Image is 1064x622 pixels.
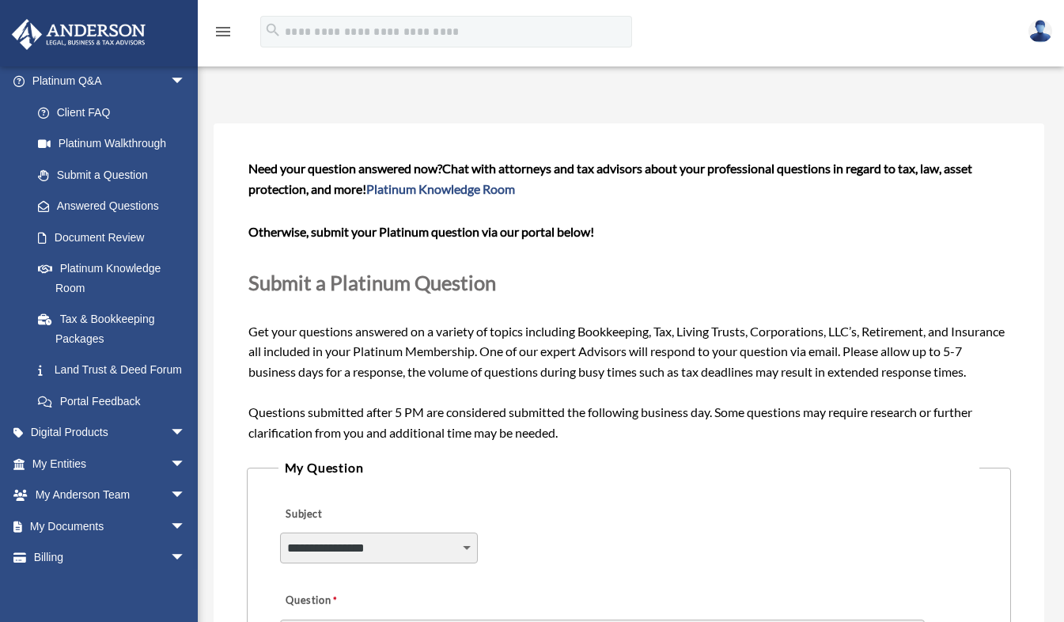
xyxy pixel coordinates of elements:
label: Subject [280,503,430,525]
a: My Entitiesarrow_drop_down [11,448,210,480]
img: Anderson Advisors Platinum Portal [7,19,150,50]
i: menu [214,22,233,41]
span: arrow_drop_down [170,480,202,512]
a: Land Trust & Deed Forum [22,355,210,386]
img: User Pic [1028,20,1052,43]
span: Get your questions answered on a variety of topics including Bookkeeping, Tax, Living Trusts, Cor... [248,161,1009,440]
a: Portal Feedback [22,385,210,417]
a: My Anderson Teamarrow_drop_down [11,480,210,511]
a: Answered Questions [22,191,210,222]
span: Need your question answered now? [248,161,442,176]
i: search [264,21,282,39]
legend: My Question [278,457,980,479]
a: My Documentsarrow_drop_down [11,510,210,542]
span: Chat with attorneys and tax advisors about your professional questions in regard to tax, law, ass... [248,161,972,196]
a: Document Review [22,222,210,253]
a: Digital Productsarrow_drop_down [11,417,210,449]
span: arrow_drop_down [170,510,202,543]
a: Client FAQ [22,97,210,128]
a: Platinum Knowledge Room [22,253,210,304]
a: Submit a Question [22,159,202,191]
a: Platinum Walkthrough [22,128,210,160]
a: Tax & Bookkeeping Packages [22,304,210,355]
a: Platinum Q&Aarrow_drop_down [11,66,210,97]
span: arrow_drop_down [170,66,202,98]
a: Platinum Knowledge Room [366,181,515,196]
span: arrow_drop_down [170,417,202,449]
a: Billingarrow_drop_down [11,542,210,574]
label: Question [280,590,403,612]
b: Otherwise, submit your Platinum question via our portal below! [248,224,594,239]
span: arrow_drop_down [170,542,202,575]
span: arrow_drop_down [170,448,202,480]
span: Submit a Platinum Question [248,271,496,294]
a: menu [214,28,233,41]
